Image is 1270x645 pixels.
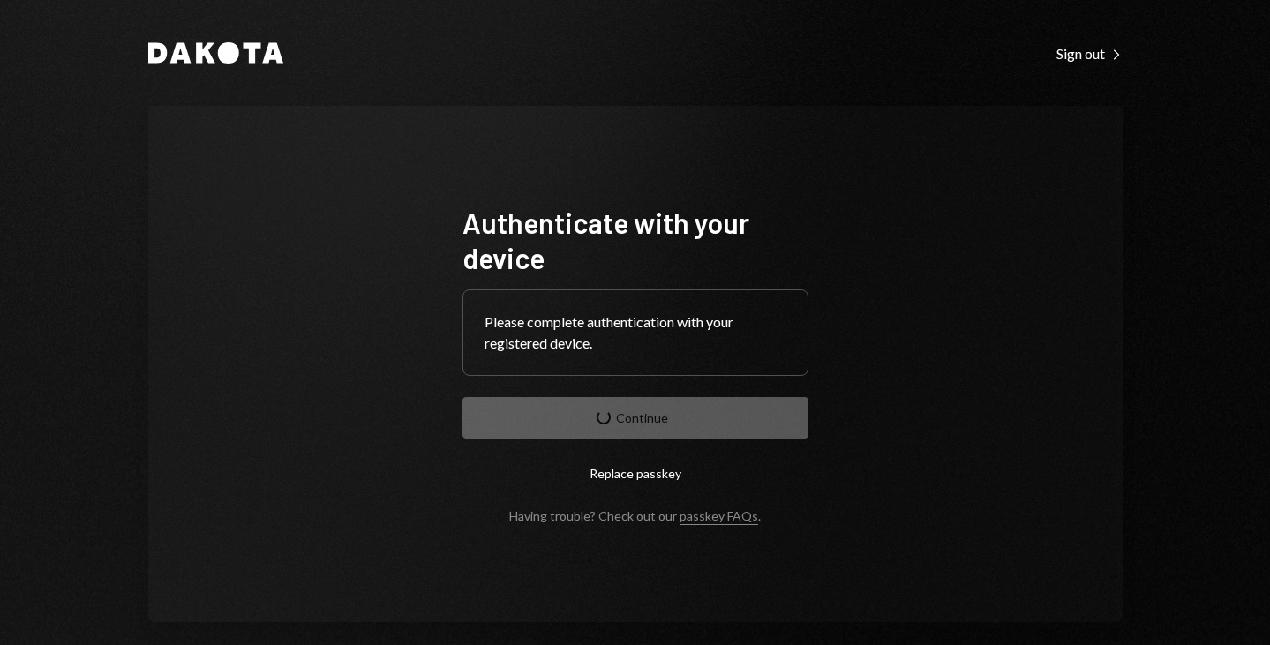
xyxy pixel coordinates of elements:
a: passkey FAQs [680,508,758,525]
div: Sign out [1056,45,1123,63]
div: Please complete authentication with your registered device. [485,311,786,354]
div: Having trouble? Check out our . [509,508,761,523]
a: Sign out [1056,43,1123,63]
button: Replace passkey [462,453,808,494]
h1: Authenticate with your device [462,205,808,275]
